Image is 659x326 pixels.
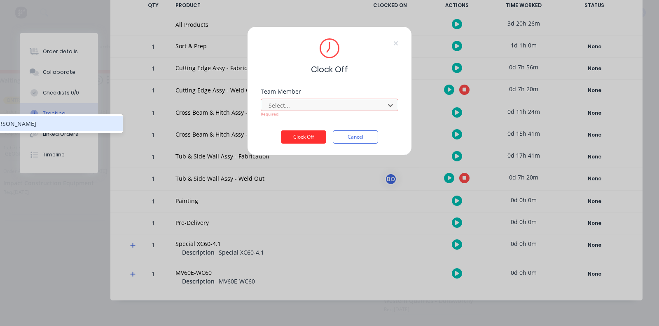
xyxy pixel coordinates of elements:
div: Required. [261,111,398,117]
button: Clock Off [281,130,326,144]
div: Team Member [261,89,398,94]
span: Clock Off [311,63,348,76]
button: Cancel [333,130,378,144]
